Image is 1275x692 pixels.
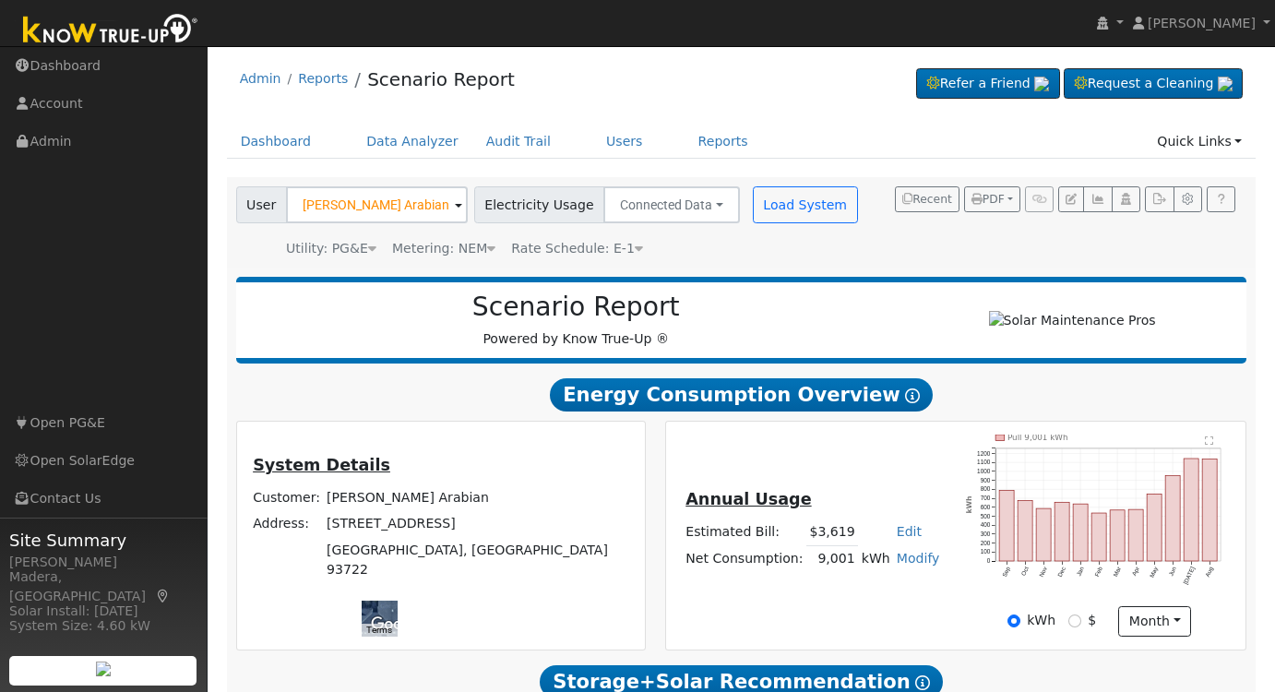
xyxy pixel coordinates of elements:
[9,528,197,553] span: Site Summary
[1131,566,1142,578] text: Apr
[1018,501,1032,562] rect: onclick=""
[977,459,991,465] text: 1100
[1110,510,1125,561] rect: onclick=""
[9,567,197,606] div: Madera, [GEOGRAPHIC_DATA]
[324,537,632,582] td: [GEOGRAPHIC_DATA], [GEOGRAPHIC_DATA] 93722
[14,10,208,52] img: Know True-Up
[253,456,390,474] u: System Details
[1034,77,1049,91] img: retrieve
[897,551,940,566] a: Modify
[366,613,427,637] a: Open this area in Google Maps (opens a new window)
[1064,68,1243,100] a: Request a Cleaning
[298,71,348,86] a: Reports
[392,239,495,258] div: Metering: NEM
[1007,433,1068,442] text: Pull 9,001 kWh
[240,71,281,86] a: Admin
[255,292,897,323] h2: Scenario Report
[905,388,920,403] i: Show Help
[1145,186,1174,212] button: Export Interval Data
[683,519,806,546] td: Estimated Bill:
[1058,186,1084,212] button: Edit User
[964,186,1020,212] button: PDF
[1019,566,1030,577] text: Oct
[1038,566,1049,579] text: Nov
[367,68,515,90] a: Scenario Report
[227,125,326,159] a: Dashboard
[916,68,1060,100] a: Refer a Friend
[1174,186,1202,212] button: Settings
[971,193,1005,206] span: PDF
[1083,186,1112,212] button: Multi-Series Graph
[980,531,990,537] text: 300
[1149,566,1161,579] text: May
[980,549,990,555] text: 100
[592,125,657,159] a: Users
[980,495,990,501] text: 700
[96,662,111,676] img: retrieve
[1182,566,1197,586] text: [DATE]
[474,186,604,223] span: Electricity Usage
[603,186,740,223] button: Connected Data
[9,602,197,621] div: Solar Install: [DATE]
[1093,566,1103,578] text: Feb
[9,553,197,572] div: [PERSON_NAME]
[915,675,930,690] i: Show Help
[1184,459,1198,561] rect: onclick=""
[1055,502,1069,561] rect: onclick=""
[806,545,858,572] td: 9,001
[1088,611,1096,630] label: $
[1056,566,1067,579] text: Dec
[1068,614,1081,627] input: $
[1147,494,1162,561] rect: onclick=""
[236,186,287,223] span: User
[1204,566,1215,579] text: Aug
[980,513,990,519] text: 500
[286,239,376,258] div: Utility: PG&E
[245,292,907,349] div: Powered by Know True-Up ®
[965,496,973,514] text: kWh
[1207,186,1235,212] a: Help Link
[1036,508,1051,561] rect: onclick=""
[511,241,643,256] span: Alias: E1
[366,625,392,635] a: Terms (opens in new tab)
[1007,614,1020,627] input: kWh
[980,504,990,510] text: 600
[9,616,197,636] div: System Size: 4.60 kW
[977,468,991,474] text: 1000
[324,511,632,537] td: [STREET_ADDRESS]
[1148,16,1256,30] span: [PERSON_NAME]
[1112,566,1122,579] text: Mar
[980,486,990,493] text: 800
[685,125,762,159] a: Reports
[324,485,632,511] td: [PERSON_NAME] Arabian
[1202,459,1217,562] rect: onclick=""
[250,511,324,537] td: Address:
[683,545,806,572] td: Net Consumption:
[1112,186,1140,212] button: Login As
[1143,125,1256,159] a: Quick Links
[550,378,932,412] span: Energy Consumption Overview
[977,450,991,457] text: 1200
[1073,504,1088,561] rect: onclick=""
[980,477,990,483] text: 900
[286,186,468,223] input: Select a User
[1075,566,1085,578] text: Jan
[1218,77,1233,91] img: retrieve
[1205,435,1213,445] text: 
[987,557,991,564] text: 0
[352,125,472,159] a: Data Analyzer
[980,521,990,528] text: 400
[999,491,1014,562] rect: onclick=""
[980,540,990,546] text: 200
[1118,606,1191,638] button: month
[989,311,1156,330] img: Solar Maintenance Pros
[897,524,922,539] a: Edit
[806,519,858,546] td: $3,619
[858,545,893,572] td: kWh
[1168,566,1178,578] text: Jun
[895,186,959,212] button: Recent
[250,485,324,511] td: Customer:
[1091,513,1106,561] rect: onclick=""
[1027,611,1055,630] label: kWh
[366,613,427,637] img: Google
